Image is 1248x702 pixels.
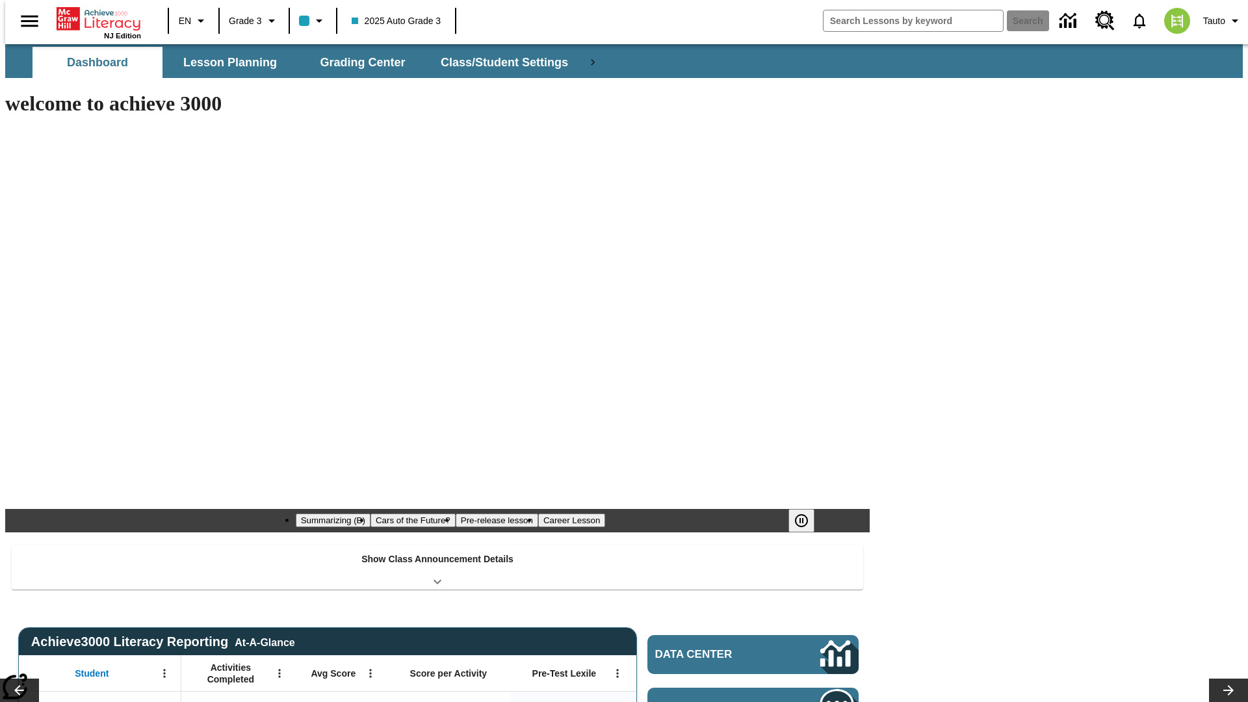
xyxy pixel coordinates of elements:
button: Open Menu [270,664,289,683]
span: Student [75,668,109,679]
a: Resource Center, Will open in new tab [1087,3,1123,38]
span: Avg Score [311,668,356,679]
span: Grade 3 [229,14,262,28]
span: Class/Student Settings [441,55,568,70]
span: NJ Edition [104,32,141,40]
span: 2025 Auto Grade 3 [352,14,441,28]
button: Open Menu [608,664,627,683]
button: Profile/Settings [1198,9,1248,32]
button: Select a new avatar [1156,4,1198,38]
span: Score per Activity [410,668,487,679]
div: At-A-Glance [235,634,294,649]
button: Open side menu [10,2,49,40]
a: Data Center [647,635,859,674]
button: Open Menu [155,664,174,683]
button: Dashboard [32,47,162,78]
span: Data Center [655,648,777,661]
div: SubNavbar [5,44,1243,78]
div: SubNavbar [31,47,580,78]
div: Next Tabs [580,47,606,78]
button: Grade: Grade 3, Select a grade [224,9,285,32]
a: Data Center [1052,3,1087,39]
button: Slide 2 Cars of the Future? [370,513,456,527]
a: Notifications [1123,4,1156,38]
button: Class color is light blue. Change class color [294,9,332,32]
input: search field [824,10,1003,31]
span: Grading Center [320,55,405,70]
a: Home [57,6,141,32]
button: Pause [788,509,814,532]
button: Grading Center [298,47,428,78]
button: Language: EN, Select a language [173,9,214,32]
span: Pre-Test Lexile [532,668,597,679]
button: Open Menu [361,664,380,683]
span: Tauto [1203,14,1225,28]
div: Home [57,5,141,40]
h1: welcome to achieve 3000 [5,92,870,116]
p: Show Class Announcement Details [361,552,513,566]
button: Slide 1 Summarizing (B) [296,513,370,527]
div: Pause [788,509,827,532]
button: Slide 3 Pre-release lesson [456,513,538,527]
button: Slide 4 Career Lesson [538,513,605,527]
span: Activities Completed [188,662,274,685]
div: Show Class Announcement Details [12,545,863,590]
button: Lesson Planning [165,47,295,78]
span: Achieve3000 Literacy Reporting [31,634,295,649]
span: EN [179,14,191,28]
img: avatar image [1164,8,1190,34]
span: Lesson Planning [183,55,277,70]
button: Lesson carousel, Next [1209,679,1248,702]
span: Dashboard [67,55,128,70]
button: Class/Student Settings [430,47,578,78]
